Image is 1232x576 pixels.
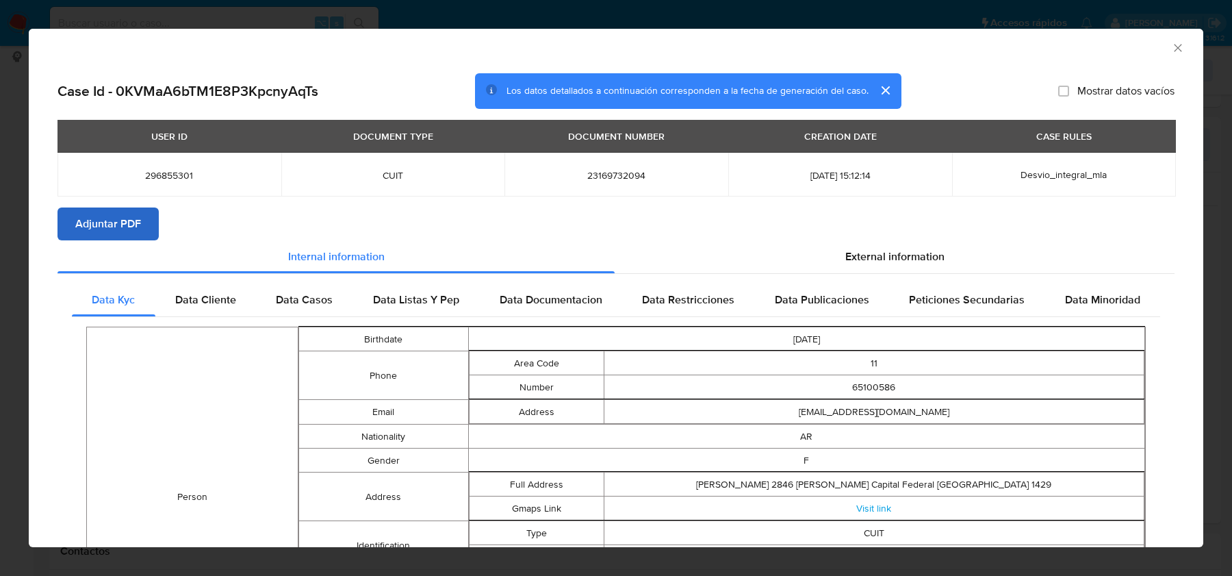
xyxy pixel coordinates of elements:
td: AR [468,425,1145,449]
button: Adjuntar PDF [57,208,159,240]
input: Mostrar datos vacíos [1058,86,1069,97]
div: CREATION DATE [796,125,885,148]
span: Desvio_integral_mla [1021,168,1107,181]
span: Los datos detallados a continuación corresponden a la fecha de generación del caso. [506,84,869,98]
span: Data Kyc [92,292,135,308]
span: 23169732094 [521,169,712,181]
div: closure-recommendation-modal [29,29,1203,547]
div: DOCUMENT NUMBER [560,125,673,148]
td: Number [469,375,604,399]
td: [DATE] [468,327,1145,351]
td: Address [469,400,604,424]
a: Visit link [856,501,891,515]
span: Data Documentacion [500,292,602,308]
span: External information [845,249,945,264]
span: Data Publicaciones [775,292,869,308]
span: Data Restricciones [642,292,734,308]
td: CUIT [604,521,1144,545]
button: cerrar [869,74,901,107]
td: Type [469,521,604,545]
td: Gender [299,449,468,473]
h2: Case Id - 0KVMaA6bTM1E8P3KpcnyAqTs [57,82,318,100]
span: [DATE] 15:12:14 [745,169,936,181]
span: Data Listas Y Pep [373,292,459,308]
td: Address [299,473,468,521]
div: Detailed info [57,240,1175,273]
span: Adjuntar PDF [75,209,141,239]
span: Data Cliente [175,292,236,308]
span: Peticiones Secundarias [909,292,1025,308]
td: Gmaps Link [469,497,604,521]
td: Phone [299,351,468,400]
td: [EMAIL_ADDRESS][DOMAIN_NAME] [604,400,1144,424]
td: 65100586 [604,375,1144,399]
span: Mostrar datos vacíos [1077,84,1175,98]
td: Number [469,545,604,569]
span: CUIT [298,169,489,181]
td: Area Code [469,351,604,375]
span: Data Minoridad [1065,292,1140,308]
span: Data Casos [276,292,333,308]
td: Email [299,400,468,425]
span: Internal information [288,249,385,264]
div: CASE RULES [1028,125,1100,148]
div: DOCUMENT TYPE [345,125,441,148]
td: F [468,449,1145,473]
td: Full Address [469,473,604,497]
span: 296855301 [74,169,265,181]
td: Identification [299,521,468,570]
td: Nationality [299,425,468,449]
td: 11 [604,351,1144,375]
div: USER ID [143,125,196,148]
td: 23169732094 [604,545,1144,569]
td: Birthdate [299,327,468,351]
button: Cerrar ventana [1171,41,1183,53]
div: Detailed internal info [72,284,1160,316]
td: [PERSON_NAME] 2846 [PERSON_NAME] Capital Federal [GEOGRAPHIC_DATA] 1429 [604,473,1144,497]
